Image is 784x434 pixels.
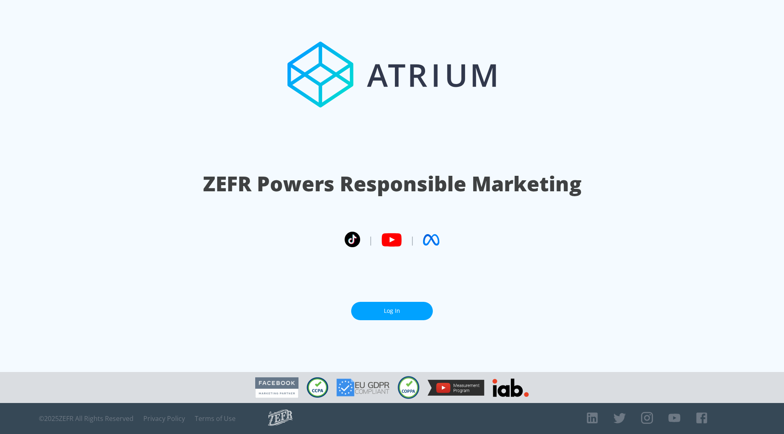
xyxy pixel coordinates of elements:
span: © 2025 ZEFR All Rights Reserved [39,414,134,423]
span: | [368,234,373,246]
img: GDPR Compliant [336,379,390,396]
img: CCPA Compliant [307,377,328,398]
a: Privacy Policy [143,414,185,423]
a: Log In [351,302,433,320]
span: | [410,234,415,246]
img: IAB [492,379,529,397]
img: COPPA Compliant [398,376,419,399]
h1: ZEFR Powers Responsible Marketing [203,170,581,198]
img: Facebook Marketing Partner [255,377,298,398]
a: Terms of Use [195,414,236,423]
img: YouTube Measurement Program [428,380,484,396]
